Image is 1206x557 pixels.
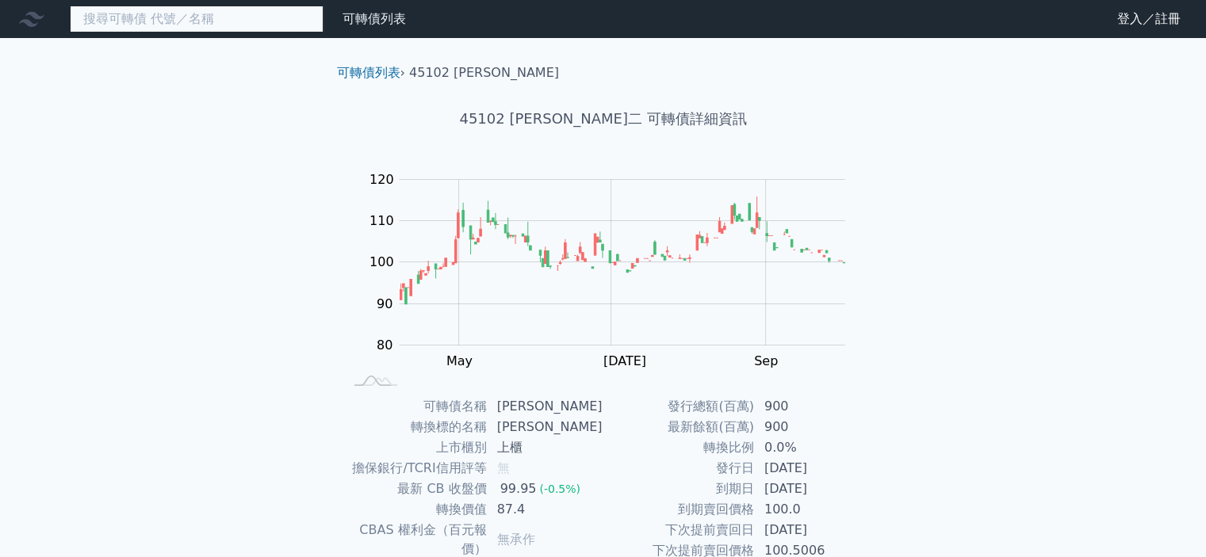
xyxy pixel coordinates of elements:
div: 99.95 [497,479,540,498]
td: 87.4 [488,499,603,520]
td: 轉換價值 [343,499,488,520]
tspan: 80 [377,338,392,353]
input: 搜尋可轉債 代號／名稱 [70,6,324,32]
td: [PERSON_NAME] [488,417,603,437]
td: 上市櫃別 [343,437,488,458]
td: [PERSON_NAME] [488,396,603,417]
a: 可轉債列表 [337,65,400,80]
td: 擔保銀行/TCRI信用評等 [343,458,488,479]
tspan: [DATE] [603,353,646,368]
td: 轉換比例 [603,437,755,458]
td: 100.0 [755,499,863,520]
li: › [337,63,405,82]
g: Chart [361,172,868,402]
td: 到期賣回價格 [603,499,755,520]
span: (-0.5%) [539,483,580,495]
tspan: 120 [369,172,394,187]
td: [DATE] [755,479,863,499]
td: 可轉債名稱 [343,396,488,417]
li: 45102 [PERSON_NAME] [409,63,559,82]
td: 上櫃 [488,437,603,458]
a: 可轉債列表 [343,11,406,26]
a: 登入／註冊 [1105,6,1193,32]
span: 無承作 [497,532,535,547]
span: 無 [497,460,510,475]
tspan: 100 [369,254,394,269]
h1: 45102 [PERSON_NAME]二 可轉債詳細資訊 [324,108,882,130]
td: [DATE] [755,520,863,540]
tspan: Sep [754,353,778,368]
td: 到期日 [603,479,755,499]
td: 900 [755,396,863,417]
td: 下次提前賣回日 [603,520,755,540]
td: 發行日 [603,458,755,479]
td: 900 [755,417,863,437]
tspan: 110 [369,213,394,228]
td: 最新餘額(百萬) [603,417,755,437]
td: 0.0% [755,437,863,458]
td: 轉換標的名稱 [343,417,488,437]
td: [DATE] [755,458,863,479]
tspan: 90 [377,296,392,311]
td: 最新 CB 收盤價 [343,479,488,499]
tspan: May [446,353,473,368]
td: 發行總額(百萬) [603,396,755,417]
